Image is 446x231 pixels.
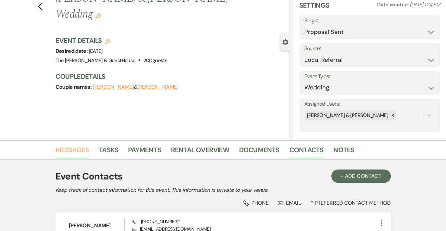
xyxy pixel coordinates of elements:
[56,199,391,206] div: * Preferred Contact Method
[69,222,124,229] h6: [PERSON_NAME]
[56,186,391,194] h2: Keep track of contact information for this event. This information is private to your venue.
[132,219,180,225] span: [PHONE_NUMBER] *
[93,84,134,90] button: [PERSON_NAME]
[333,145,354,159] a: Notes
[56,57,136,64] span: The [PERSON_NAME] & GuestHouse
[304,44,435,54] label: Source:
[278,199,301,206] div: Email
[239,145,279,159] a: Documents
[289,145,324,159] a: Contacts
[143,57,167,64] span: 200 guests
[410,1,440,8] span: [DATE] 1:24 PM
[305,111,389,120] div: [PERSON_NAME] & [PERSON_NAME]
[56,48,89,55] span: Desired date:
[93,84,179,90] span: &
[56,72,283,81] h3: Couple Details
[99,145,118,159] a: Tasks
[171,145,229,159] a: Rental Overview
[128,145,161,159] a: Payments
[299,1,330,15] h3: Settings
[331,170,391,183] button: + Add Contact
[56,83,93,90] span: Couple names:
[304,72,435,81] label: Event Type:
[96,13,101,19] button: Edit
[243,199,269,206] div: Phone
[89,48,103,55] span: [DATE]
[137,84,179,90] button: [PERSON_NAME]
[56,170,123,183] h1: Event Contacts
[304,99,435,109] label: Assigned Users:
[56,145,89,159] a: Messages
[304,16,435,26] label: Stage:
[282,39,288,45] button: Close lead details
[56,36,167,45] h3: Event Details
[377,1,410,8] span: Date created:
